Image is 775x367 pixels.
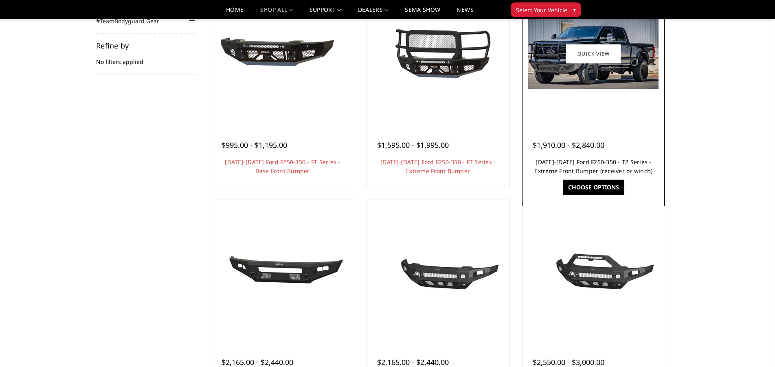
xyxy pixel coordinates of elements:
a: SEMA Show [405,7,440,19]
span: Select Your Vehicle [516,6,567,14]
a: 2023-2025 Ford F250-350 - Freedom Series - Sport Front Bumper (non-winch) Multiple lighting options [525,202,663,341]
a: [DATE]-[DATE] Ford F250-350 - T2 Series - Extreme Front Bumper (receiver or winch) [534,158,652,175]
img: 2023-2025 Ford F250-350 - T2 Series - Extreme Front Bumper (receiver or winch) [528,18,659,89]
a: News [457,7,473,19]
span: $995.00 - $1,195.00 [222,140,287,150]
span: $2,550.00 - $3,000.00 [533,357,604,367]
a: Choose Options [563,180,624,195]
h5: Refine by [96,42,197,49]
img: 2023-2025 Ford F250-350 - FT Series - Base Front Bumper [217,23,348,84]
a: Quick view [566,44,621,63]
span: $1,595.00 - $1,995.00 [377,140,449,150]
div: No filters applied [96,42,197,75]
a: Dealers [358,7,389,19]
span: ▾ [573,5,576,14]
a: shop all [260,7,293,19]
a: 2023-2025 Ford F250-350 - A2L Series - Base Front Bumper [213,202,352,341]
a: 2023-2025 Ford F250-350 - Freedom Series - Base Front Bumper (non-winch) 2023-2025 Ford F250-350 ... [369,202,507,341]
a: [DATE]-[DATE] Ford F250-350 - FT Series - Extreme Front Bumper [380,158,496,175]
a: Home [226,7,244,19]
a: Support [310,7,342,19]
img: 2023-2025 Ford F250-350 - A2L Series - Base Front Bumper [217,241,348,301]
span: $1,910.00 - $2,840.00 [533,140,604,150]
a: [DATE]-[DATE] Ford F250-350 - FT Series - Base Front Bumper [225,158,340,175]
span: $2,165.00 - $2,440.00 [377,357,449,367]
span: $2,165.00 - $2,440.00 [222,357,293,367]
a: #TeamBodyguard Gear [96,17,169,25]
img: 2023-2025 Ford F250-350 - Freedom Series - Sport Front Bumper (non-winch) [528,241,659,302]
button: Select Your Vehicle [511,2,581,17]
